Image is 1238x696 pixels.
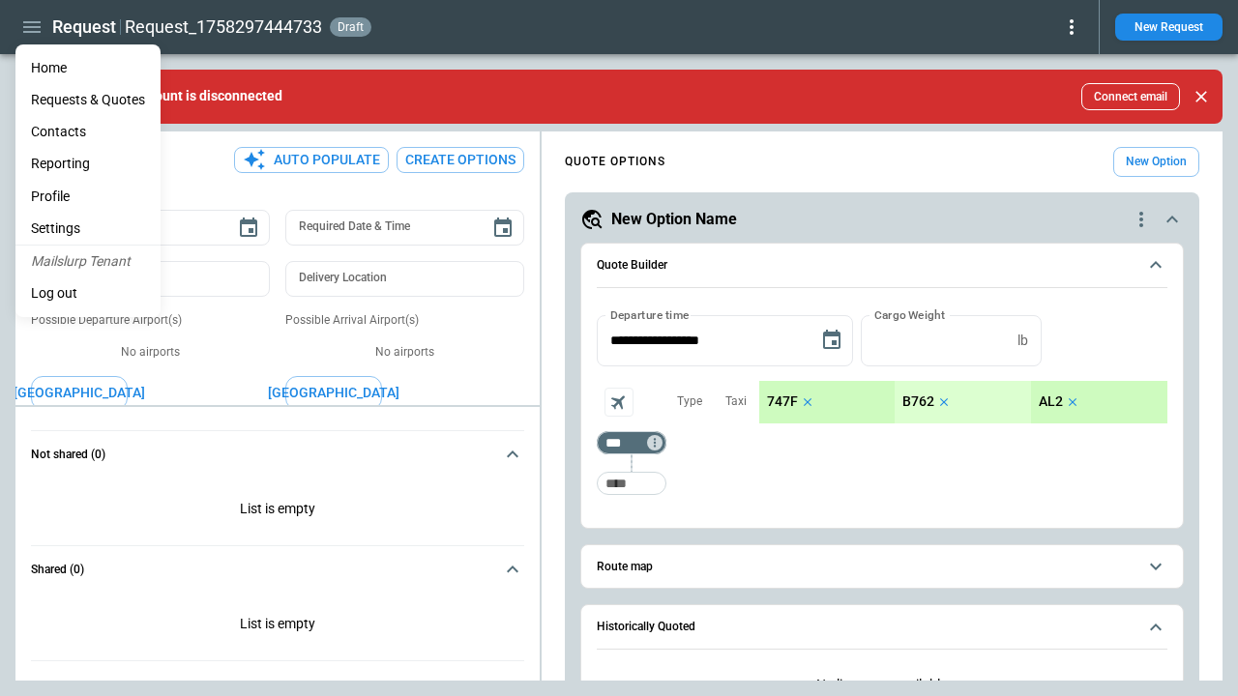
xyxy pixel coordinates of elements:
[15,116,161,148] a: Contacts
[15,181,161,213] a: Profile
[15,277,161,309] li: Log out
[15,52,161,84] a: Home
[15,213,161,245] a: Settings
[15,84,161,116] a: Requests & Quotes
[15,148,161,180] a: Reporting
[15,246,161,277] li: Mailslurp Tenant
